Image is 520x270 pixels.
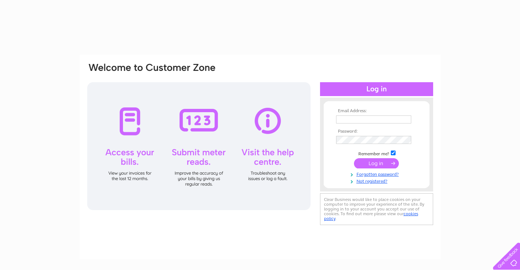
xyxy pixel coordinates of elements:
[336,170,419,177] a: Forgotten password?
[336,177,419,184] a: Not registered?
[334,149,419,157] td: Remember me?
[354,158,399,168] input: Submit
[334,109,419,114] th: Email Address:
[324,211,418,221] a: cookies policy
[320,193,433,225] div: Clear Business would like to place cookies on your computer to improve your experience of the sit...
[334,129,419,134] th: Password:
